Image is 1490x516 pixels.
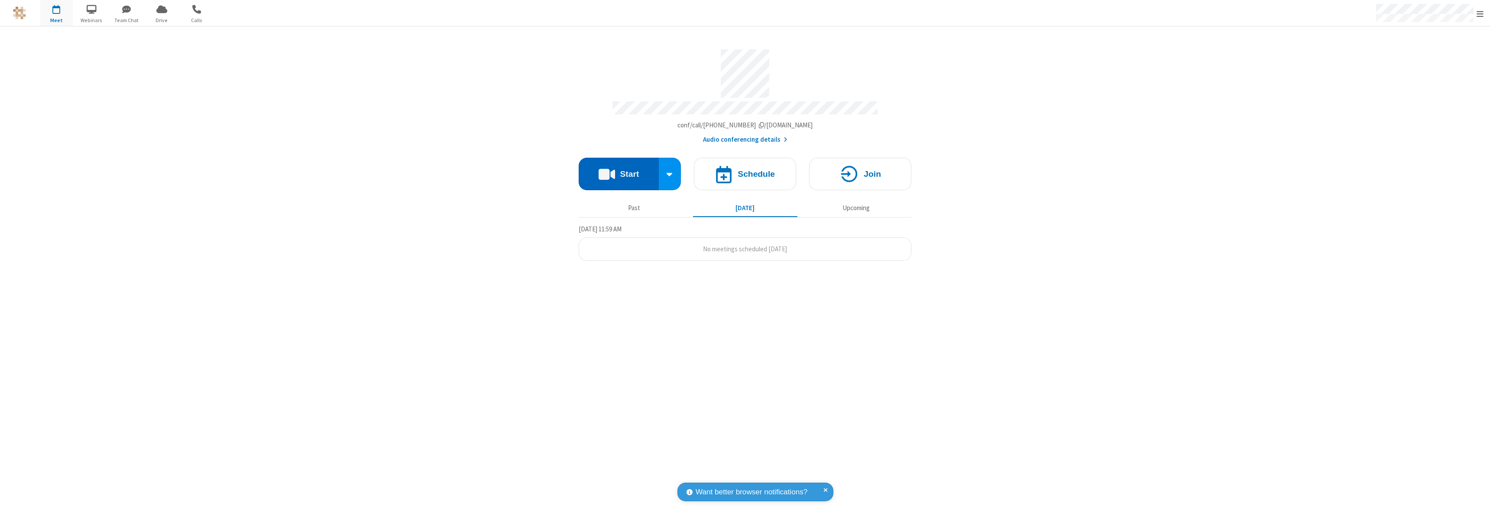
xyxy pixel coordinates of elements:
button: Join [809,158,911,190]
button: Schedule [694,158,796,190]
button: Past [582,200,687,216]
span: Calls [181,16,213,24]
div: Start conference options [659,158,681,190]
button: Start [579,158,659,190]
h4: Schedule [738,170,775,178]
span: Drive [146,16,178,24]
span: Want better browser notifications? [696,487,807,498]
section: Today's Meetings [579,224,911,261]
span: Meet [40,16,73,24]
button: [DATE] [693,200,797,216]
h4: Start [620,170,639,178]
iframe: Chat [1468,493,1484,510]
img: QA Selenium DO NOT DELETE OR CHANGE [13,6,26,19]
button: Copy my meeting room linkCopy my meeting room link [677,120,813,130]
span: No meetings scheduled [DATE] [703,245,787,253]
span: Copy my meeting room link [677,121,813,129]
span: Webinars [75,16,108,24]
span: [DATE] 11:59 AM [579,225,622,233]
h4: Join [864,170,881,178]
span: Team Chat [110,16,143,24]
button: Upcoming [804,200,908,216]
section: Account details [579,43,911,145]
button: Audio conferencing details [703,135,787,145]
